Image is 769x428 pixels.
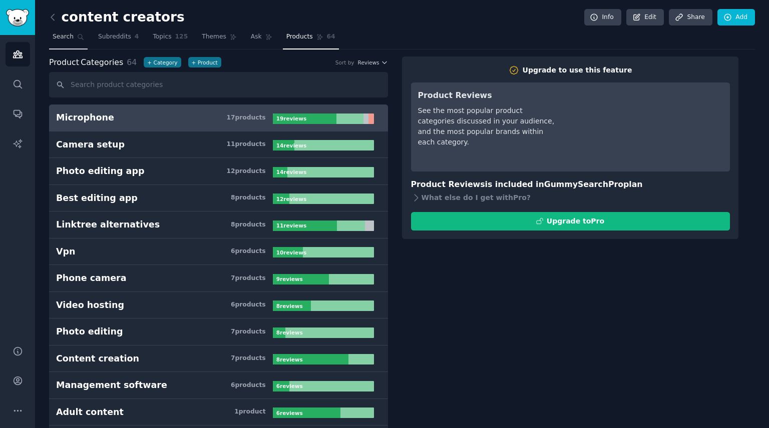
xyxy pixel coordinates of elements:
[49,185,388,212] a: Best editing app8products12reviews
[49,265,388,292] a: Phone camera7products9reviews
[49,292,388,319] a: Video hosting6products8reviews
[56,325,123,338] div: Photo editing
[56,138,125,151] div: Camera setup
[669,9,712,26] a: Share
[231,327,266,336] div: 7 product s
[56,352,139,365] div: Content creation
[231,247,266,256] div: 6 product s
[49,131,388,158] a: Camera setup11products14reviews
[49,372,388,399] a: Management software6products6reviews
[251,32,262,41] span: Ask
[56,379,167,391] div: Management software
[717,9,755,26] a: Add
[53,32,74,41] span: Search
[418,89,559,102] h3: Product Reviews
[56,111,114,124] div: Microphone
[276,329,303,335] b: 8 review s
[411,212,730,230] button: Upgrade toPro
[327,32,335,41] span: 64
[49,56,123,69] span: Categories
[98,32,131,41] span: Subreddits
[56,299,124,311] div: Video hosting
[49,158,388,185] a: Photo editing app12products14reviews
[127,57,137,67] span: 64
[147,59,152,66] span: +
[49,29,88,49] a: Search
[523,65,632,75] div: Upgrade to use this feature
[144,57,181,67] button: +Category
[276,142,306,148] b: 14 review s
[276,303,303,309] b: 8 review s
[49,72,388,97] input: Search product categories
[198,29,240,49] a: Themes
[135,32,139,41] span: 4
[286,32,313,41] span: Products
[411,191,730,205] div: What else do I get with Pro ?
[49,56,79,69] span: Product
[544,179,623,189] span: GummySearch Pro
[283,29,339,49] a: Products64
[231,381,266,390] div: 6 product s
[175,32,188,41] span: 125
[49,399,388,426] a: Adult content1product6reviews
[247,29,276,49] a: Ask
[276,276,303,282] b: 9 review s
[231,274,266,283] div: 7 product s
[56,218,160,231] div: Linktree alternatives
[56,245,76,258] div: Vpn
[276,169,306,175] b: 14 review s
[584,9,621,26] a: Info
[418,105,559,147] div: See the most popular product categories discussed in your audience, and the most popular brands w...
[56,406,124,418] div: Adult content
[149,29,191,49] a: Topics125
[49,104,388,131] a: Microphone17products19reviews
[6,9,29,26] img: GummySearch logo
[49,211,388,238] a: Linktree alternatives8products11reviews
[231,193,266,202] div: 8 product s
[226,167,265,176] div: 12 product s
[358,59,388,66] button: Reviews
[49,345,388,372] a: Content creation7products8reviews
[56,192,138,204] div: Best editing app
[276,410,303,416] b: 6 review s
[49,238,388,265] a: Vpn6products10reviews
[276,222,306,228] b: 11 review s
[153,32,171,41] span: Topics
[231,300,266,309] div: 6 product s
[276,249,306,255] b: 10 review s
[276,196,306,202] b: 12 review s
[276,356,303,362] b: 8 review s
[231,220,266,229] div: 8 product s
[231,354,266,363] div: 7 product s
[276,115,306,121] b: 19 review s
[358,59,379,66] span: Reviews
[56,165,145,177] div: Photo editing app
[95,29,142,49] a: Subreddits4
[276,383,303,389] b: 6 review s
[226,140,265,149] div: 11 product s
[626,9,664,26] a: Edit
[49,9,185,25] h2: content creators
[335,59,354,66] div: Sort by
[234,407,265,416] div: 1 product
[547,216,604,226] div: Upgrade to Pro
[226,113,265,122] div: 17 product s
[188,57,221,67] button: +Product
[49,318,388,345] a: Photo editing7products8reviews
[56,272,126,284] div: Phone camera
[411,178,730,191] h3: Product Reviews is included in plan
[202,32,226,41] span: Themes
[192,59,196,66] span: +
